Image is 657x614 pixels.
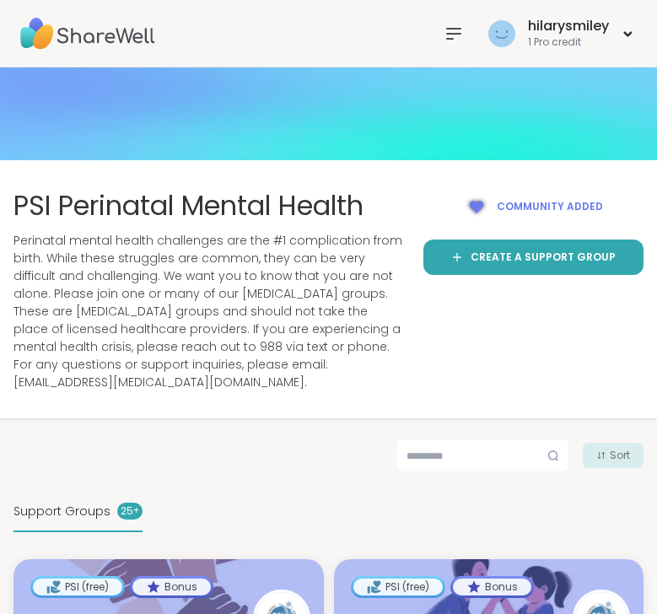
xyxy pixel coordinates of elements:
span: PSI Perinatal Mental Health [13,187,364,225]
span: Community added [497,199,603,214]
pre: + [133,504,139,519]
span: Perinatal mental health challenges are the #1 complication from birth. While these struggles are ... [13,232,403,391]
div: PSI (free) [33,579,122,595]
img: ShareWell Nav Logo [20,4,155,63]
span: Support Groups [13,503,110,520]
div: Bonus [453,579,531,595]
div: 25 [117,503,143,520]
span: Sort [610,448,630,463]
span: Create a support group [471,250,616,265]
div: Bonus [132,579,211,595]
button: Community added [423,187,644,226]
img: hilarysmiley [488,20,515,47]
a: Create a support group [423,240,644,275]
div: PSI (free) [353,579,443,595]
div: hilarysmiley [528,17,609,35]
div: 1 Pro credit [528,35,609,50]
